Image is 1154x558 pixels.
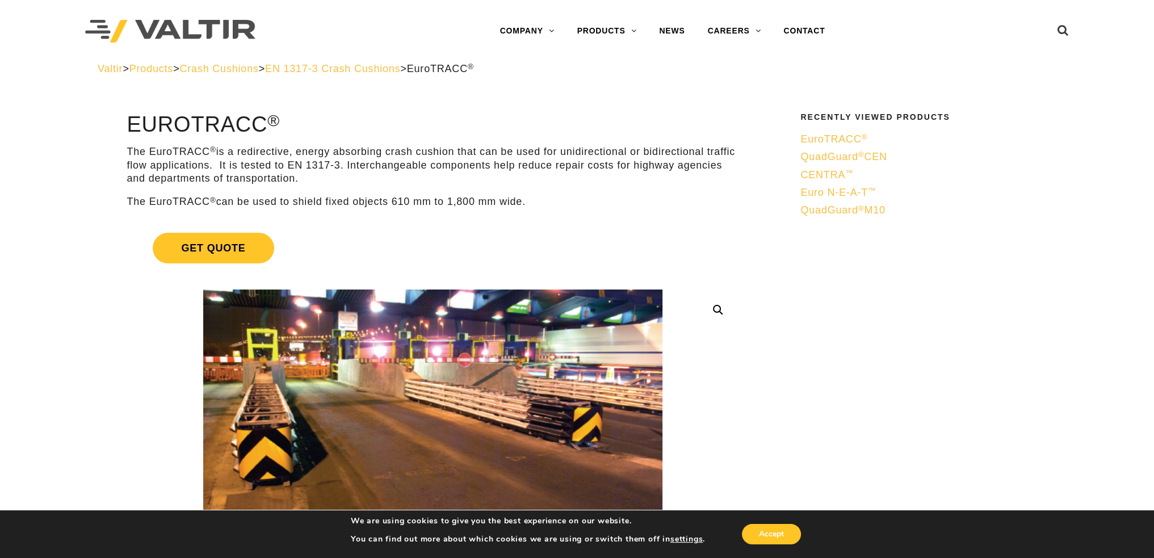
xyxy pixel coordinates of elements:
[98,63,123,74] a: Valtir
[351,516,705,526] p: We are using cookies to give you the best experience on our website.
[858,150,865,159] sup: ®
[800,150,1049,163] a: QuadGuard®CEN
[351,534,705,544] p: You can find out more about which cookies we are using or switch them off in .
[98,62,1056,75] div: > > > >
[127,219,738,277] a: Get Quote
[800,187,876,198] span: Euro N-E-A-T
[862,133,868,141] sup: ®
[210,145,216,154] sup: ®
[800,204,885,216] span: QuadGuard M10
[179,63,258,74] a: Crash Cushions
[800,133,867,145] span: EuroTRACC
[868,186,876,195] sup: ™
[489,20,566,43] a: COMPANY
[800,133,1049,146] a: EuroTRACC®
[153,233,274,263] span: Get Quote
[800,169,1049,182] a: CENTRA™
[129,63,173,74] a: Products
[800,204,1049,217] a: QuadGuard®M10
[648,20,696,43] a: NEWS
[127,113,738,137] h1: EuroTRACC
[742,524,801,544] button: Accept
[670,534,703,544] button: settings
[845,169,853,177] sup: ™
[127,145,738,185] p: The EuroTRACC is a redirective, energy absorbing crash cushion that can be used for unidirectiona...
[696,20,773,43] a: CAREERS
[407,63,474,74] span: EuroTRACC
[772,20,836,43] a: CONTACT
[468,62,474,71] sup: ®
[800,169,853,181] span: CENTRA
[800,151,887,162] span: QuadGuard CEN
[800,186,1049,199] a: Euro N-E-A-T™
[85,20,255,43] img: Valtir
[127,195,738,208] p: The EuroTRACC can be used to shield fixed objects 610 mm to 1,800 mm wide.
[267,111,280,129] sup: ®
[800,113,1049,121] h2: Recently Viewed Products
[265,63,400,74] a: EN 1317-3 Crash Cushions
[566,20,648,43] a: PRODUCTS
[858,204,865,213] sup: ®
[210,196,216,204] sup: ®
